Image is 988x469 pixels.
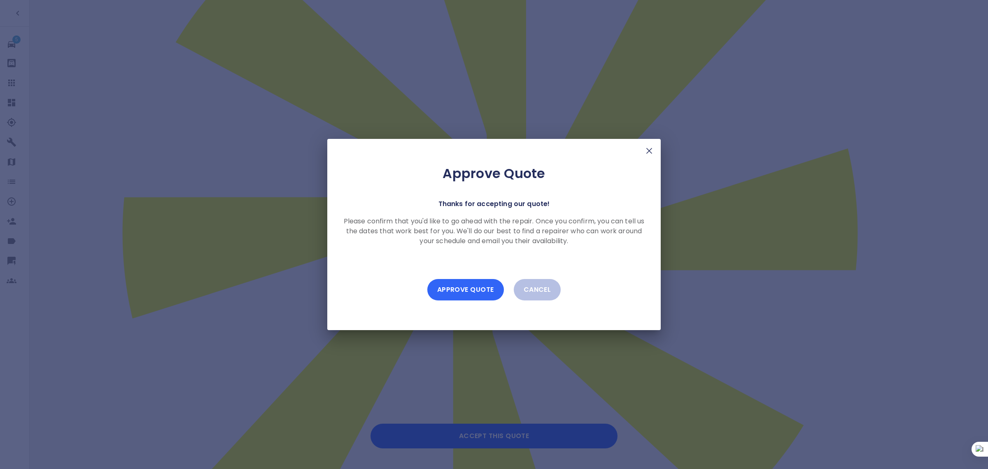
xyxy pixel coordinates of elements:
[427,279,504,300] button: Approve Quote
[340,165,648,182] h2: Approve Quote
[438,198,550,210] p: Thanks for accepting our quote!
[644,146,654,156] img: X Mark
[514,279,561,300] button: Cancel
[340,216,648,246] p: Please confirm that you'd like to go ahead with the repair. Once you confirm, you can tell us the...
